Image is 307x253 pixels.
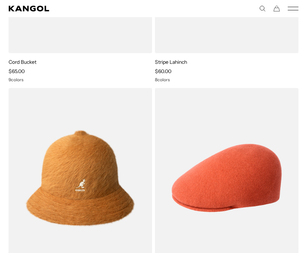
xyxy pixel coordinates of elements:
[155,68,171,74] span: $60.00
[9,59,36,65] a: Cord Bucket
[155,59,187,65] a: Stripe Lahinch
[9,77,152,82] div: 9 colors
[288,5,298,12] button: Mobile Menu
[9,68,25,74] span: $65.00
[155,77,298,82] div: 8 colors
[259,5,266,12] summary: Search here
[273,5,280,12] button: Cart
[9,6,153,11] a: Kangol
